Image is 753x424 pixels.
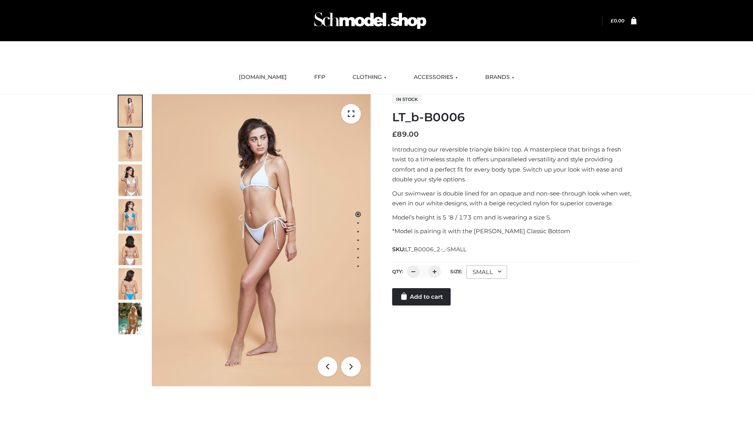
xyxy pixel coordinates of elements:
a: Add to cart [392,288,451,305]
a: BRANDS [479,69,520,86]
span: £ [611,18,614,24]
bdi: 89.00 [392,130,419,139]
label: QTY: [392,269,403,274]
a: FFP [308,69,331,86]
span: SKU: [392,245,467,254]
span: £ [392,130,397,139]
p: Introducing our reversible triangle bikini top. A masterpiece that brings a fresh twist to a time... [392,144,637,185]
img: Schmodel Admin 964 [311,5,429,36]
img: ArielClassicBikiniTop_CloudNine_AzureSky_OW114ECO_8-scaled.jpg [118,268,142,300]
a: [DOMAIN_NAME] [233,69,293,86]
h1: LT_b-B0006 [392,110,637,124]
p: Model’s height is 5 ‘8 / 173 cm and is wearing a size S. [392,212,637,223]
bdi: 0.00 [611,18,624,24]
img: ArielClassicBikiniTop_CloudNine_AzureSky_OW114ECO_2-scaled.jpg [118,130,142,161]
a: CLOTHING [347,69,392,86]
a: £0.00 [611,18,624,24]
img: ArielClassicBikiniTop_CloudNine_AzureSky_OW114ECO_7-scaled.jpg [118,234,142,265]
img: ArielClassicBikiniTop_CloudNine_AzureSky_OW114ECO_4-scaled.jpg [118,199,142,230]
p: *Model is pairing it with the [PERSON_NAME] Classic Bottom [392,226,637,236]
span: In stock [392,95,422,104]
a: ACCESSORIES [408,69,464,86]
img: Arieltop_CloudNine_AzureSky2.jpg [118,303,142,334]
img: ArielClassicBikiniTop_CloudNine_AzureSky_OW114ECO_1-scaled.jpg [118,95,142,127]
img: ArielClassicBikiniTop_CloudNine_AzureSky_OW114ECO_1 [152,94,371,386]
img: ArielClassicBikiniTop_CloudNine_AzureSky_OW114ECO_3-scaled.jpg [118,164,142,196]
div: SMALL [466,265,507,279]
p: Our swimwear is double lined for an opaque and non-see-through look when wet, even in our white d... [392,188,637,208]
label: Size: [450,269,462,274]
span: LT_B0006_2-_-SMALL [405,246,466,253]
